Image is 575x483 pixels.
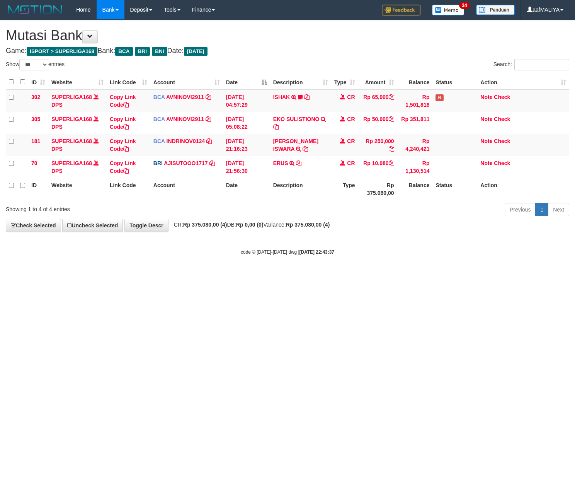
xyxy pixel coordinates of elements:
[153,160,163,166] span: BRI
[514,59,569,70] input: Search:
[166,116,204,122] a: AVNINOVI2911
[273,138,318,152] a: [PERSON_NAME] ISWARA
[397,134,433,156] td: Rp 4,240,421
[389,116,394,122] a: Copy Rp 50,000 to clipboard
[358,134,397,156] td: Rp 250,000
[273,160,288,166] a: ERUS
[480,94,492,100] a: Note
[150,75,223,90] th: Account: activate to sort column ascending
[19,59,48,70] select: Showentries
[223,75,270,90] th: Date: activate to sort column descending
[331,75,358,90] th: Type: activate to sort column ascending
[153,138,165,144] span: BCA
[107,178,150,200] th: Link Code
[206,138,212,144] a: Copy INDRINOV0124 to clipboard
[51,116,92,122] a: SUPERLIGA168
[223,90,270,112] td: [DATE] 04:57:29
[206,94,211,100] a: Copy AVNINOVI2911 to clipboard
[494,116,510,122] a: Check
[331,178,358,200] th: Type
[6,4,65,15] img: MOTION_logo.png
[209,160,215,166] a: Copy AJISUTOOO1717 to clipboard
[110,160,136,174] a: Copy Link Code
[124,219,168,232] a: Toggle Descr
[51,138,92,144] a: SUPERLIGA168
[389,160,394,166] a: Copy Rp 10,080 to clipboard
[480,116,492,122] a: Note
[48,90,107,112] td: DPS
[167,138,205,144] a: INDRINOV0124
[397,112,433,134] td: Rp 351,811
[270,75,331,90] th: Description: activate to sort column ascending
[273,124,279,130] a: Copy EKO SULISTIONO to clipboard
[347,138,355,144] span: CR
[170,222,330,228] span: CR: DB: Variance:
[28,75,48,90] th: ID: activate to sort column ascending
[51,94,92,100] a: SUPERLIGA168
[223,112,270,134] td: [DATE] 05:08:22
[48,134,107,156] td: DPS
[183,222,227,228] strong: Rp 375.080,00 (4)
[31,160,37,166] span: 70
[31,94,40,100] span: 302
[223,156,270,178] td: [DATE] 21:56:30
[153,116,165,122] span: BCA
[347,160,355,166] span: CR
[358,90,397,112] td: Rp 65,000
[6,47,569,55] h4: Game: Bank: Date:
[296,160,301,166] a: Copy ERUS to clipboard
[241,249,334,255] small: code © [DATE]-[DATE] dwg |
[494,138,510,144] a: Check
[107,75,150,90] th: Link Code: activate to sort column ascending
[110,94,136,108] a: Copy Link Code
[505,203,536,216] a: Previous
[152,47,167,56] span: BNI
[62,219,123,232] a: Uncheck Selected
[273,94,290,100] a: ISHAK
[164,160,208,166] a: AJISUTOOO1717
[459,2,470,9] span: 34
[548,203,569,216] a: Next
[358,178,397,200] th: Rp 375.080,00
[48,156,107,178] td: DPS
[358,112,397,134] td: Rp 50,000
[150,178,223,200] th: Account
[270,178,331,200] th: Description
[397,156,433,178] td: Rp 1,130,514
[6,28,569,43] h1: Mutasi Bank
[166,94,204,100] a: AVNINOVI2911
[223,134,270,156] td: [DATE] 21:16:23
[206,116,211,122] a: Copy AVNINOVI2911 to clipboard
[477,75,569,90] th: Action: activate to sort column ascending
[273,116,320,122] a: EKO SULISTIONO
[358,75,397,90] th: Amount: activate to sort column ascending
[27,47,97,56] span: ISPORT > SUPERLIGA168
[286,222,330,228] strong: Rp 375.080,00 (4)
[436,94,443,101] span: Has Note
[28,178,48,200] th: ID
[236,222,264,228] strong: Rp 0,00 (0)
[303,146,308,152] a: Copy DIONYSIUS ISWARA to clipboard
[51,160,92,166] a: SUPERLIGA168
[110,138,136,152] a: Copy Link Code
[480,160,492,166] a: Note
[48,75,107,90] th: Website: activate to sort column ascending
[432,178,477,200] th: Status
[480,138,492,144] a: Note
[110,116,136,130] a: Copy Link Code
[48,178,107,200] th: Website
[382,5,420,15] img: Feedback.jpg
[477,178,569,200] th: Action
[535,203,548,216] a: 1
[389,146,394,152] a: Copy Rp 250,000 to clipboard
[476,5,515,15] img: panduan.png
[397,75,433,90] th: Balance
[31,138,40,144] span: 181
[299,249,334,255] strong: [DATE] 22:43:37
[6,202,234,213] div: Showing 1 to 4 of 4 entries
[115,47,133,56] span: BCA
[432,5,464,15] img: Button%20Memo.svg
[493,59,569,70] label: Search:
[389,94,394,100] a: Copy Rp 65,000 to clipboard
[347,94,355,100] span: CR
